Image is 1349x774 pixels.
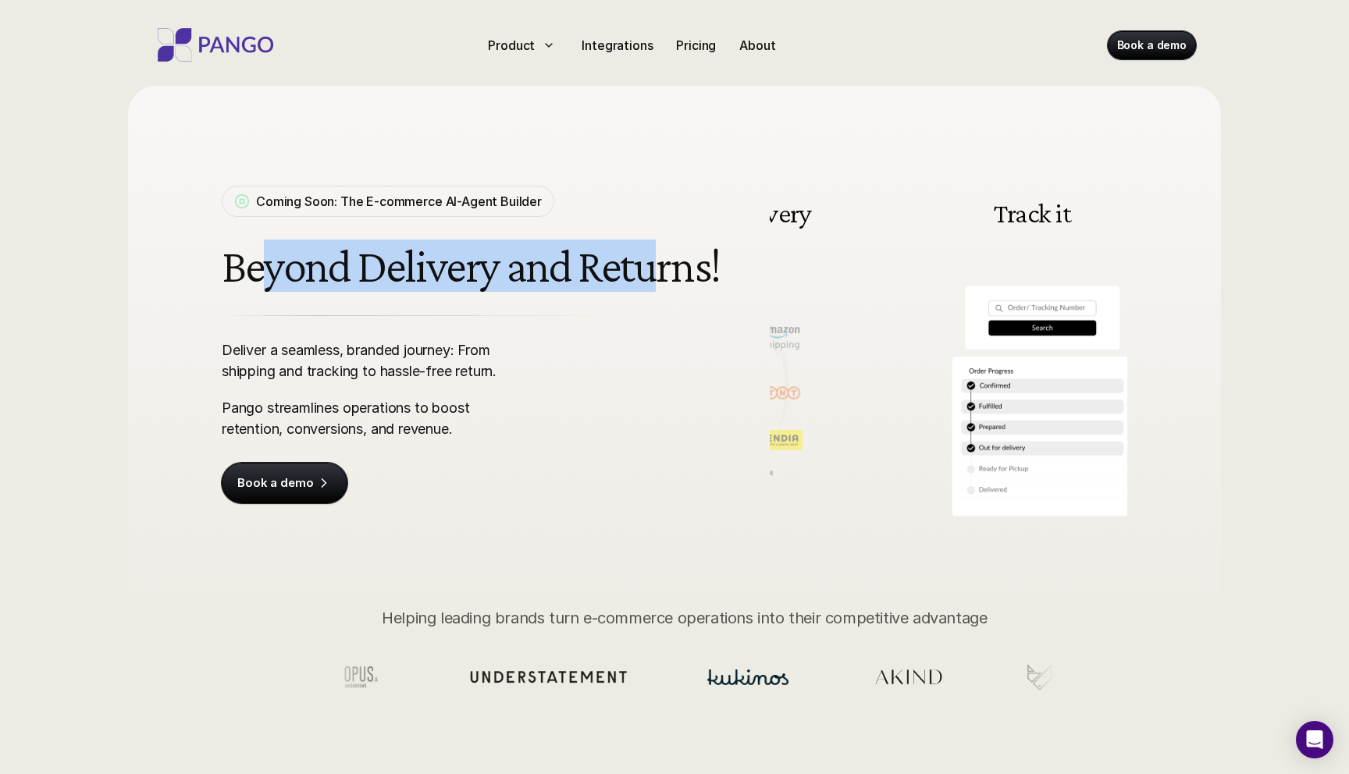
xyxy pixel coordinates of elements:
a: Book a demo [1108,31,1196,59]
button: Next [1088,333,1112,357]
p: Pango streamlines operations to boost retention, conversions, and revenue. [222,397,524,439]
p: Pricing [676,36,716,55]
a: Book a demo [222,463,347,503]
p: Product [488,36,535,55]
button: Previous [785,333,809,357]
a: Integrations [575,33,659,58]
p: Book a demo [237,475,313,491]
p: Coming Soon: The E-commerce AI-Agent Builder [256,192,542,211]
p: Integrations [582,36,653,55]
p: Deliver a seamless, branded journey: From shipping and tracking to hassle-free return. [222,339,524,382]
h1: Beyond Delivery and Returns! [222,240,726,292]
img: Next Arrow [1088,333,1112,357]
div: Open Intercom Messenger [1296,721,1333,758]
p: Book a demo [1117,37,1187,53]
img: Delivery and shipping management software doing A/B testing at the checkout for different carrier... [484,164,842,525]
h3: Track it [885,199,1180,227]
h3: Unlock worldwide Delivery [518,199,815,227]
img: Back Arrow [785,333,809,357]
p: About [739,36,775,55]
a: About [733,33,781,58]
img: A branded tracking portal for e-commerce companies, search order ID to track the entire product j... [853,164,1211,525]
a: Pricing [670,33,722,58]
